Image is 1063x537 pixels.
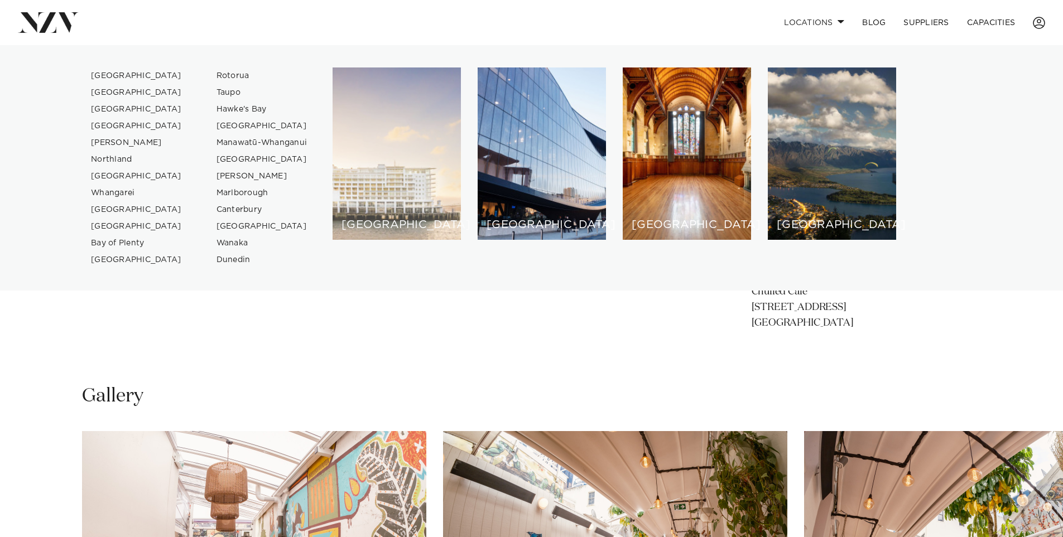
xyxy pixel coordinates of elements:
[208,201,316,218] a: Canterbury
[208,67,316,84] a: Rotorua
[487,219,597,231] h6: [GEOGRAPHIC_DATA]
[632,219,742,231] h6: [GEOGRAPHIC_DATA]
[82,201,191,218] a: [GEOGRAPHIC_DATA]
[208,185,316,201] a: Marlborough
[82,101,191,118] a: [GEOGRAPHIC_DATA]
[208,251,316,268] a: Dunedin
[894,11,958,35] a: SUPPLIERS
[478,67,606,240] a: Wellington venues [GEOGRAPHIC_DATA]
[208,134,316,151] a: Manawatū-Whanganui
[958,11,1024,35] a: Capacities
[208,235,316,251] a: Wanaka
[768,67,896,240] a: Queenstown venues [GEOGRAPHIC_DATA]
[341,219,452,231] h6: [GEOGRAPHIC_DATA]
[82,251,191,268] a: [GEOGRAPHIC_DATA]
[208,218,316,235] a: [GEOGRAPHIC_DATA]
[623,67,751,240] a: Christchurch venues [GEOGRAPHIC_DATA]
[82,118,191,134] a: [GEOGRAPHIC_DATA]
[82,151,191,168] a: Northland
[208,101,316,118] a: Hawke's Bay
[18,12,79,32] img: nzv-logo.png
[208,118,316,134] a: [GEOGRAPHIC_DATA]
[82,218,191,235] a: [GEOGRAPHIC_DATA]
[333,67,461,240] a: Auckland venues [GEOGRAPHIC_DATA]
[208,84,316,101] a: Taupo
[82,67,191,84] a: [GEOGRAPHIC_DATA]
[208,168,316,185] a: [PERSON_NAME]
[82,168,191,185] a: [GEOGRAPHIC_DATA]
[82,134,191,151] a: [PERSON_NAME]
[853,11,894,35] a: BLOG
[82,384,143,409] h2: Gallery
[82,235,191,251] a: Bay of Plenty
[208,151,316,168] a: [GEOGRAPHIC_DATA]
[777,219,887,231] h6: [GEOGRAPHIC_DATA]
[82,84,191,101] a: [GEOGRAPHIC_DATA]
[82,185,191,201] a: Whangarei
[752,284,934,331] p: Chuffed Cafe [STREET_ADDRESS] [GEOGRAPHIC_DATA]
[775,11,853,35] a: Locations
